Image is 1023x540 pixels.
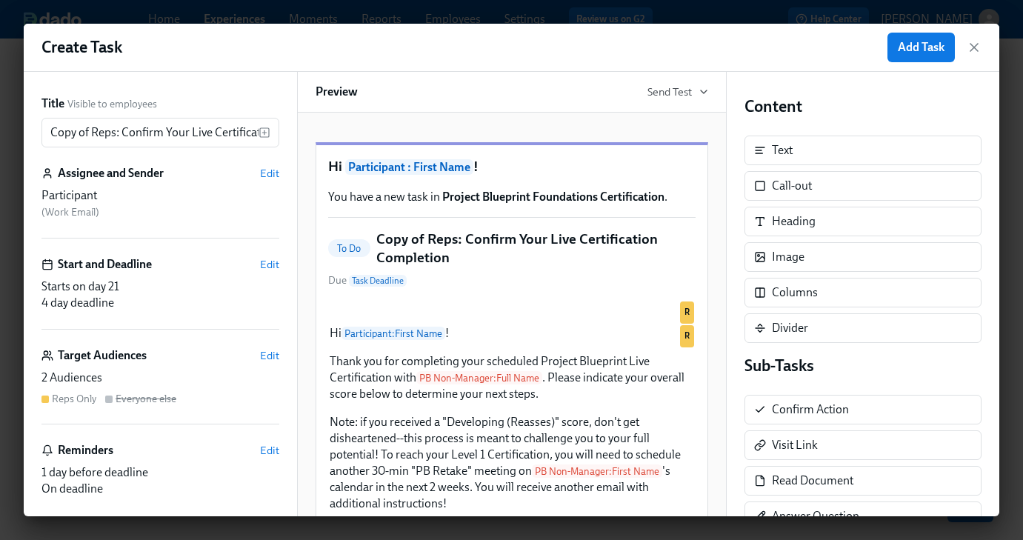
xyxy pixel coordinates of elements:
[345,159,473,175] span: Participant : First Name
[772,213,816,230] div: Heading
[772,249,804,265] div: Image
[744,242,982,272] div: Image
[259,127,270,139] svg: Insert text variable
[52,392,96,406] div: Reps Only
[772,437,818,453] div: Visit Link
[744,395,982,424] div: Confirm Action
[41,464,279,481] div: 1 day before deadline
[772,508,859,524] div: Answer Question
[328,273,407,288] span: Due
[328,243,370,254] span: To Do
[41,187,279,204] div: Participant
[58,165,164,181] h6: Assignee and Sender
[41,36,122,59] h1: Create Task
[260,166,279,181] button: Edit
[41,296,114,310] span: 4 day deadline
[744,313,982,343] div: Divider
[376,230,696,267] h5: Copy of Reps: Confirm Your Live Certification Completion
[349,275,407,287] span: Task Deadline
[41,279,279,295] div: Starts on day 21
[744,466,982,496] div: Read Document
[744,501,982,531] div: Answer Question
[680,325,694,347] div: Used by Reps Only audience
[41,481,279,497] div: On deadline
[260,257,279,272] button: Edit
[41,206,99,219] span: ( Work Email )
[328,300,696,312] div: R
[744,171,982,201] div: Call-out
[744,355,982,377] h4: Sub-Tasks
[744,136,982,165] div: Text
[772,473,853,489] div: Read Document
[772,142,793,159] div: Text
[772,320,808,336] div: Divider
[744,278,982,307] div: Columns
[328,157,696,177] h1: Hi !
[41,347,279,424] div: Target AudiencesEdit2 AudiencesReps OnlyEveryone else
[58,442,113,459] h6: Reminders
[898,40,944,55] span: Add Task
[41,370,279,386] div: 2 Audiences
[58,256,152,273] h6: Start and Deadline
[744,96,982,118] h4: Content
[260,443,279,458] button: Edit
[772,178,812,194] div: Call-out
[260,348,279,363] button: Edit
[41,442,279,497] div: RemindersEdit1 day before deadlineOn deadline
[316,84,358,100] h6: Preview
[442,190,664,204] strong: Project Blueprint Foundations Certification
[41,165,279,239] div: Assignee and SenderEditParticipant (Work Email)
[328,189,696,205] p: You have a new task in .
[67,97,157,111] span: Visible to employees
[887,33,955,62] button: Add Task
[116,392,176,406] div: Everyone else
[772,284,818,301] div: Columns
[41,96,64,112] label: Title
[58,347,147,364] h6: Target Audiences
[41,256,279,330] div: Start and DeadlineEditStarts on day 214 day deadline
[744,430,982,460] div: Visit Link
[647,84,708,99] button: Send Test
[680,301,694,324] div: Used by Reps Only audience
[744,207,982,236] div: Heading
[772,401,849,418] div: Confirm Action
